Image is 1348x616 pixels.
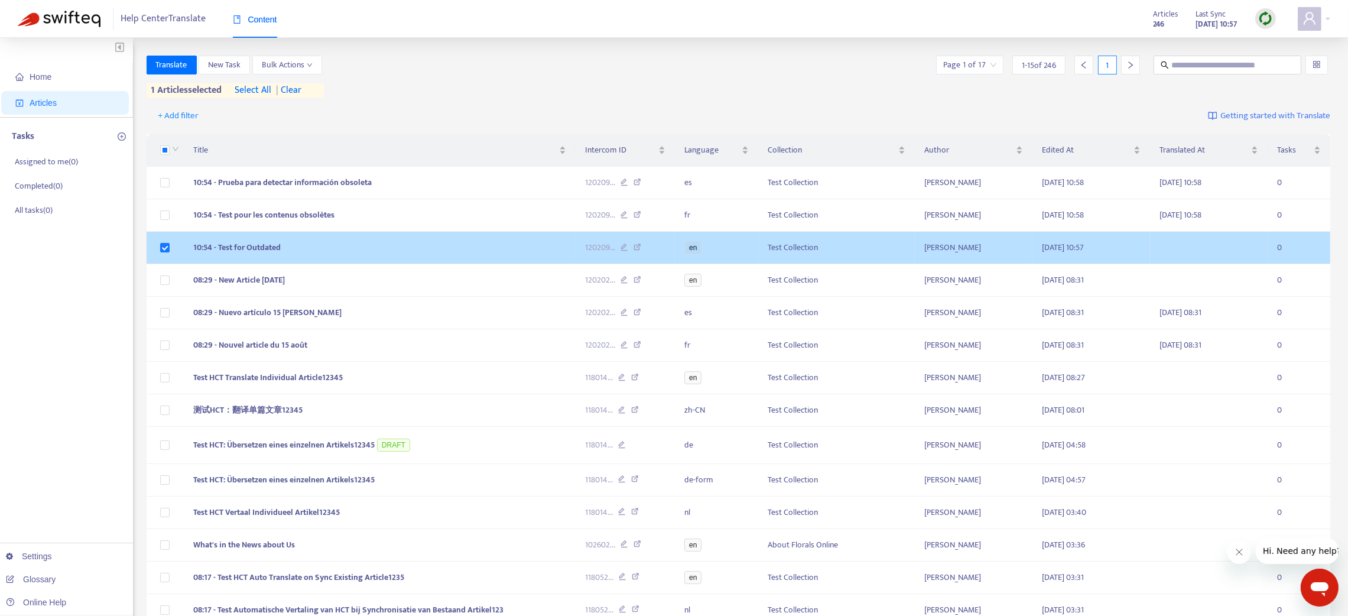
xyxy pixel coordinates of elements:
[915,464,1032,497] td: [PERSON_NAME]
[758,134,915,167] th: Collection
[1302,11,1317,25] span: user
[1042,473,1086,487] span: [DATE] 04:57
[235,83,272,98] span: select all
[1042,273,1084,287] span: [DATE] 08:31
[1042,570,1084,584] span: [DATE] 03:31
[1268,362,1330,394] td: 0
[758,529,915,562] td: About Florals Online
[585,539,615,552] span: 102602 ...
[1042,144,1131,157] span: Edited At
[193,176,372,189] span: 10:54 - Prueba para detectar información obsoleta
[675,464,758,497] td: de-form
[915,497,1032,529] td: [PERSON_NAME]
[1208,111,1217,121] img: image-link
[1268,297,1330,329] td: 0
[915,199,1032,232] td: [PERSON_NAME]
[30,98,57,108] span: Articles
[272,83,301,98] span: clear
[1126,61,1135,69] span: right
[1042,208,1084,222] span: [DATE] 10:58
[6,552,52,561] a: Settings
[758,427,915,464] td: Test Collection
[758,497,915,529] td: Test Collection
[15,155,78,168] p: Assigned to me ( 0 )
[1098,56,1117,74] div: 1
[915,329,1032,362] td: [PERSON_NAME]
[193,473,375,487] span: Test HCT: Übersetzen eines einzelnen Artikels12345
[915,394,1032,427] td: [PERSON_NAME]
[585,274,615,287] span: 120202 ...
[1268,167,1330,199] td: 0
[585,506,613,519] span: 118014 ...
[675,497,758,529] td: nl
[915,264,1032,297] td: [PERSON_NAME]
[915,529,1032,562] td: [PERSON_NAME]
[1022,59,1056,72] span: 1 - 15 of 246
[758,562,915,594] td: Test Collection
[1256,538,1339,564] iframe: Message from company
[193,570,404,584] span: 08:17 - Test HCT Auto Translate on Sync Existing Article1235
[1042,538,1085,552] span: [DATE] 03:36
[1042,241,1084,254] span: [DATE] 10:57
[1208,106,1330,125] a: Getting started with Translate
[684,144,739,157] span: Language
[184,134,576,167] th: Title
[193,438,375,452] span: Test HCT: Übersetzen eines einzelnen Artikels12345
[208,59,241,72] span: New Task
[193,273,285,287] span: 08:29 - New Article [DATE]
[193,144,557,157] span: Title
[233,15,241,24] span: book
[15,73,24,81] span: home
[758,394,915,427] td: Test Collection
[1159,306,1201,319] span: [DATE] 08:31
[193,371,343,384] span: Test HCT Translate Individual Article12345
[12,129,34,144] p: Tasks
[6,575,56,584] a: Glossary
[193,241,281,254] span: 10:54 - Test for Outdated
[1268,134,1330,167] th: Tasks
[193,403,303,417] span: 测试HCT：翻译单篇文章12345
[15,99,24,107] span: account-book
[307,62,313,68] span: down
[1042,338,1084,352] span: [DATE] 08:31
[675,427,758,464] td: de
[1032,134,1150,167] th: Edited At
[1042,176,1084,189] span: [DATE] 10:58
[1196,18,1237,31] strong: [DATE] 10:57
[1268,497,1330,529] td: 0
[1042,371,1085,384] span: [DATE] 08:27
[233,15,277,24] span: Content
[585,439,613,452] span: 118014 ...
[193,505,340,519] span: Test HCT Vertaal Individueel Artikel12345
[915,134,1032,167] th: Author
[585,404,613,417] span: 118014 ...
[585,144,656,157] span: Intercom ID
[1080,61,1088,69] span: left
[924,144,1014,157] span: Author
[1268,329,1330,362] td: 0
[684,274,701,287] span: en
[1268,562,1330,594] td: 0
[121,8,206,30] span: Help Center Translate
[576,134,675,167] th: Intercom ID
[684,571,701,584] span: en
[1154,8,1178,21] span: Articles
[1159,176,1201,189] span: [DATE] 10:58
[1042,306,1084,319] span: [DATE] 08:31
[758,199,915,232] td: Test Collection
[1258,11,1273,26] img: sync.dc5367851b00ba804db3.png
[758,232,915,264] td: Test Collection
[1268,427,1330,464] td: 0
[15,204,53,216] p: All tasks ( 0 )
[675,394,758,427] td: zh-CN
[1220,109,1330,123] span: Getting started with Translate
[172,145,179,153] span: down
[1161,61,1169,69] span: search
[199,56,250,74] button: New Task
[585,176,615,189] span: 120209 ...
[252,56,322,74] button: Bulk Actionsdown
[1159,144,1249,157] span: Translated At
[262,59,313,72] span: Bulk Actions
[1268,529,1330,562] td: 0
[193,538,295,552] span: What's in the News about Us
